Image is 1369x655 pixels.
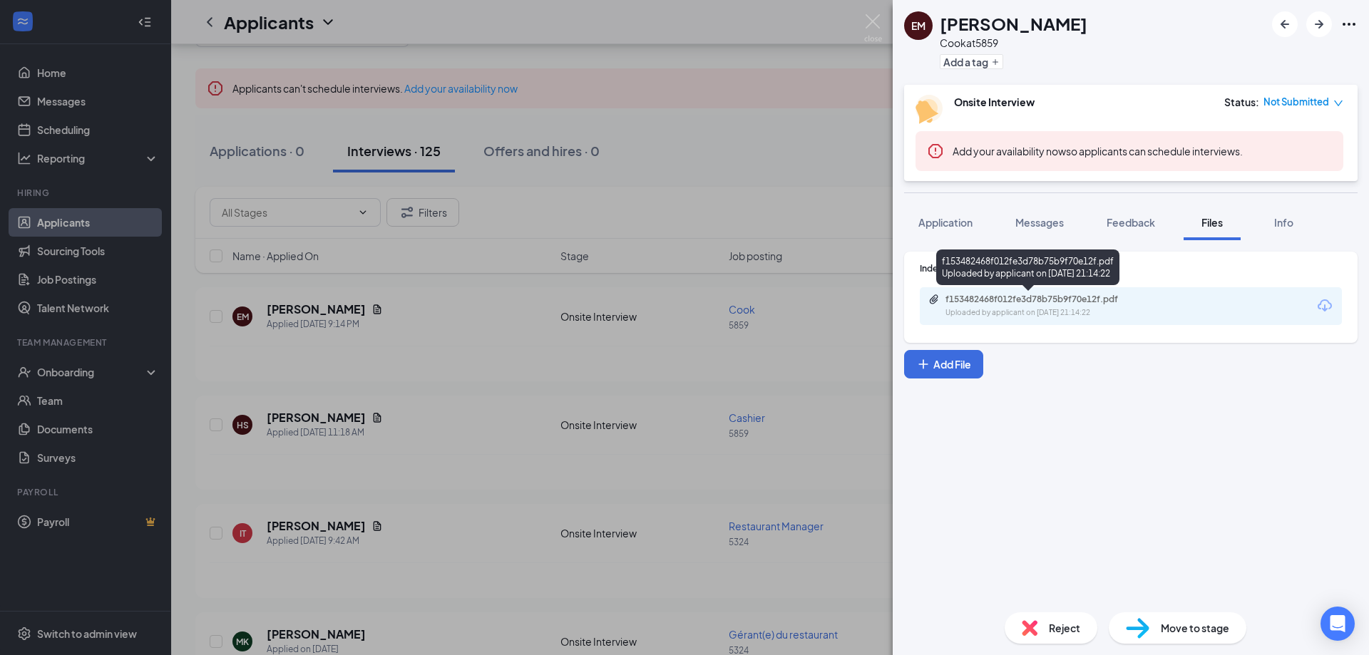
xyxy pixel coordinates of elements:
[1276,16,1293,33] svg: ArrowLeftNew
[1316,297,1333,314] svg: Download
[1015,216,1064,229] span: Messages
[928,294,1159,319] a: Paperclipf153482468f012fe3d78b75b9f70e12f.pdfUploaded by applicant on [DATE] 21:14:22
[1049,620,1080,636] span: Reject
[953,144,1066,158] button: Add your availability now
[911,19,926,33] div: EM
[1224,95,1259,109] div: Status :
[1306,11,1332,37] button: ArrowRight
[945,307,1159,319] div: Uploaded by applicant on [DATE] 21:14:22
[1201,216,1223,229] span: Files
[1340,16,1358,33] svg: Ellipses
[1333,98,1343,108] span: down
[940,11,1087,36] h1: [PERSON_NAME]
[1274,216,1293,229] span: Info
[916,357,930,371] svg: Plus
[1321,607,1355,641] div: Open Intercom Messenger
[927,143,944,160] svg: Error
[920,262,1342,274] div: Indeed Resume
[953,145,1243,158] span: so applicants can schedule interviews.
[940,54,1003,69] button: PlusAdd a tag
[1311,16,1328,33] svg: ArrowRight
[940,36,1087,50] div: Cook at 5859
[1272,11,1298,37] button: ArrowLeftNew
[954,96,1035,108] b: Onsite Interview
[918,216,973,229] span: Application
[936,249,1119,285] div: f153482468f012fe3d78b75b9f70e12f.pdf Uploaded by applicant on [DATE] 21:14:22
[928,294,940,305] svg: Paperclip
[1107,216,1155,229] span: Feedback
[991,58,1000,66] svg: Plus
[945,294,1145,305] div: f153482468f012fe3d78b75b9f70e12f.pdf
[1263,95,1329,109] span: Not Submitted
[904,350,983,378] button: Add FilePlus
[1161,620,1229,636] span: Move to stage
